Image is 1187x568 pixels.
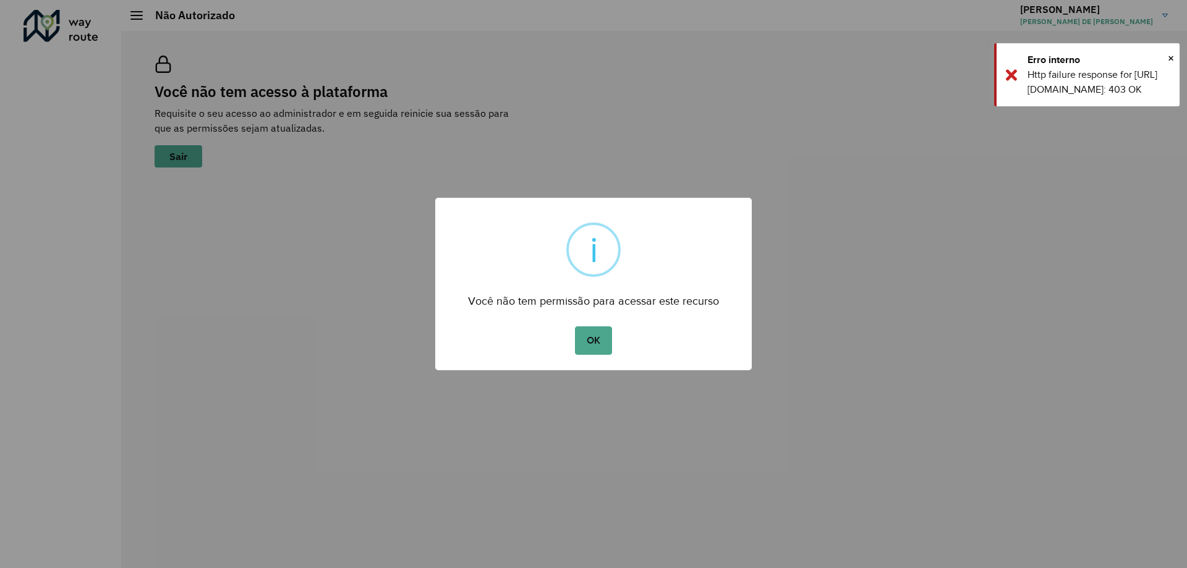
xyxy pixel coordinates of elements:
[435,283,752,311] div: Você não tem permissão para acessar este recurso
[1027,53,1170,67] div: Erro interno
[1027,67,1170,97] div: Http failure response for [URL][DOMAIN_NAME]: 403 OK
[575,326,611,355] button: OK
[1168,49,1174,67] button: Close
[590,225,598,274] div: i
[1168,49,1174,67] span: ×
